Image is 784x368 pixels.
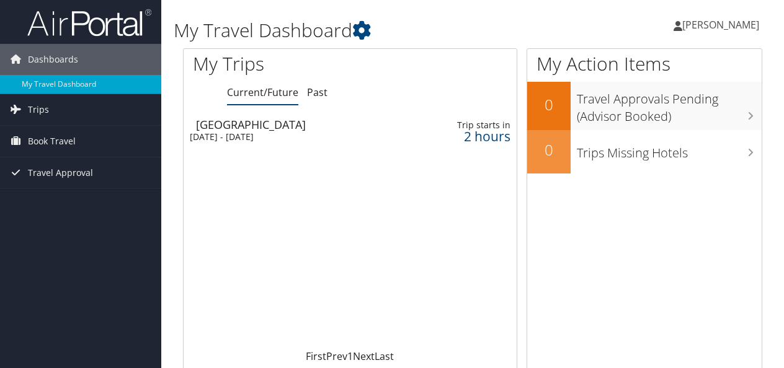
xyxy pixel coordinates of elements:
a: 0Travel Approvals Pending (Advisor Booked) [527,82,762,129]
div: [DATE] - [DATE] [190,131,394,142]
div: 2 hours [439,131,510,142]
span: Travel Approval [28,157,93,188]
span: Trips [28,94,49,125]
a: Next [353,349,375,363]
a: First [306,349,326,363]
h2: 0 [527,139,571,160]
h1: My Action Items [527,51,762,77]
a: Current/Future [227,85,298,99]
img: airportal-logo.png [27,8,151,37]
a: Past [307,85,327,99]
a: Prev [326,349,347,363]
a: 0Trips Missing Hotels [527,130,762,173]
h3: Trips Missing Hotels [577,138,762,162]
a: 1 [347,349,353,363]
h1: My Travel Dashboard [174,17,572,43]
h1: My Trips [193,51,368,77]
span: Dashboards [28,44,78,75]
div: [GEOGRAPHIC_DATA] [196,119,401,130]
span: [PERSON_NAME] [682,18,759,32]
div: Trip starts in [439,120,510,131]
span: Book Travel [28,126,76,157]
a: Last [375,349,394,363]
h2: 0 [527,94,571,115]
h3: Travel Approvals Pending (Advisor Booked) [577,84,762,125]
a: [PERSON_NAME] [674,6,772,43]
